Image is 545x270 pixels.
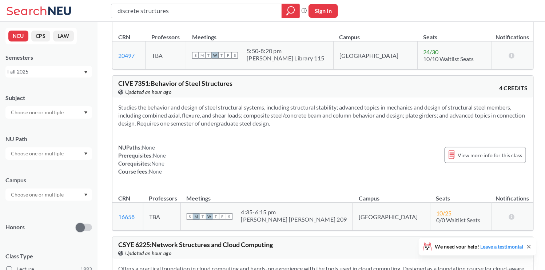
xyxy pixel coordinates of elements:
[118,213,135,220] a: 16658
[7,68,83,76] div: Fall 2025
[423,55,474,62] span: 10/10 Waitlist Seats
[84,71,88,74] svg: Dropdown arrow
[142,144,155,151] span: None
[458,151,522,160] span: View more info for this class
[480,243,523,250] a: Leave a testimonial
[192,52,199,59] span: S
[436,210,451,217] span: 10 / 25
[499,84,528,92] span: 4 CREDITS
[417,26,491,41] th: Seats
[7,190,68,199] input: Choose one or multiple
[151,160,164,167] span: None
[118,103,528,127] section: Studies the behavior and design of steel structural systems, including structural stability; adva...
[226,213,232,220] span: S
[143,203,181,231] td: TBA
[5,94,92,102] div: Subject
[149,168,162,175] span: None
[5,188,92,201] div: Dropdown arrow
[241,216,347,223] div: [PERSON_NAME] [PERSON_NAME] 209
[309,4,338,18] button: Sign In
[186,26,334,41] th: Meetings
[206,213,213,220] span: W
[125,249,172,257] span: Updated an hour ago
[231,52,238,59] span: S
[492,26,534,41] th: Notifications
[84,152,88,155] svg: Dropdown arrow
[187,213,193,220] span: S
[146,41,186,70] td: TBA
[436,217,480,223] span: 0/0 Waitlist Seats
[225,52,231,59] span: F
[435,244,523,249] span: We need your help!
[118,143,166,175] div: NUPaths: Prerequisites: Corequisites: Course fees:
[492,187,534,203] th: Notifications
[193,213,200,220] span: M
[118,79,232,87] span: CIVE 7351 : Behavior of Steel Structures
[125,88,172,96] span: Updated an hour ago
[118,52,135,59] a: 20497
[353,187,430,203] th: Campus
[219,213,226,220] span: F
[423,48,439,55] span: 24 / 30
[5,223,25,231] p: Honors
[286,6,295,16] svg: magnifying glass
[5,66,92,78] div: Fall 2025Dropdown arrow
[247,55,324,62] div: [PERSON_NAME] Library 115
[5,106,92,119] div: Dropdown arrow
[146,26,186,41] th: Professors
[282,4,300,18] div: magnifying glass
[5,135,92,143] div: NU Path
[7,149,68,158] input: Choose one or multiple
[218,52,225,59] span: T
[180,187,353,203] th: Meetings
[430,187,492,203] th: Seats
[118,194,130,202] div: CRN
[7,108,68,117] input: Choose one or multiple
[5,147,92,160] div: Dropdown arrow
[353,203,430,231] td: [GEOGRAPHIC_DATA]
[84,111,88,114] svg: Dropdown arrow
[200,213,206,220] span: T
[5,252,92,260] span: Class Type
[31,31,50,41] button: CPS
[84,194,88,196] svg: Dropdown arrow
[153,152,166,159] span: None
[247,47,324,55] div: 5:50 - 8:20 pm
[205,52,212,59] span: T
[213,213,219,220] span: T
[53,31,74,41] button: LAW
[118,241,273,249] span: CSYE 6225 : Network Structures and Cloud Computing
[334,26,417,41] th: Campus
[199,52,205,59] span: M
[5,53,92,61] div: Semesters
[212,52,218,59] span: W
[117,5,277,17] input: Class, professor, course number, "phrase"
[334,41,417,70] td: [GEOGRAPHIC_DATA]
[5,176,92,184] div: Campus
[143,187,181,203] th: Professors
[8,31,28,41] button: NEU
[241,209,347,216] div: 4:35 - 6:15 pm
[118,33,130,41] div: CRN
